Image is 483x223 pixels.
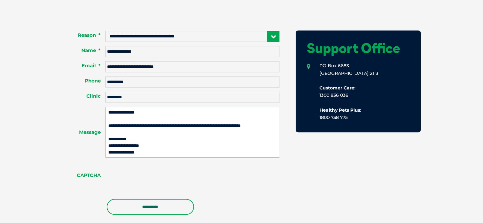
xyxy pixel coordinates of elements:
b: Healthy Pets Plus: [319,107,361,113]
iframe: reCAPTCHA [105,164,202,189]
label: Message [62,129,106,135]
h1: Support Office [307,42,410,55]
label: CAPTCHA [62,172,106,179]
label: Clinic [62,93,106,99]
b: Customer Care: [319,85,356,91]
label: Email [62,62,106,69]
label: Name [62,47,106,54]
label: Phone [62,78,106,84]
li: PO Box 6683 [GEOGRAPHIC_DATA] 2113 1300 836 036 1800 738 775 [307,62,410,121]
label: Reason [62,32,106,38]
